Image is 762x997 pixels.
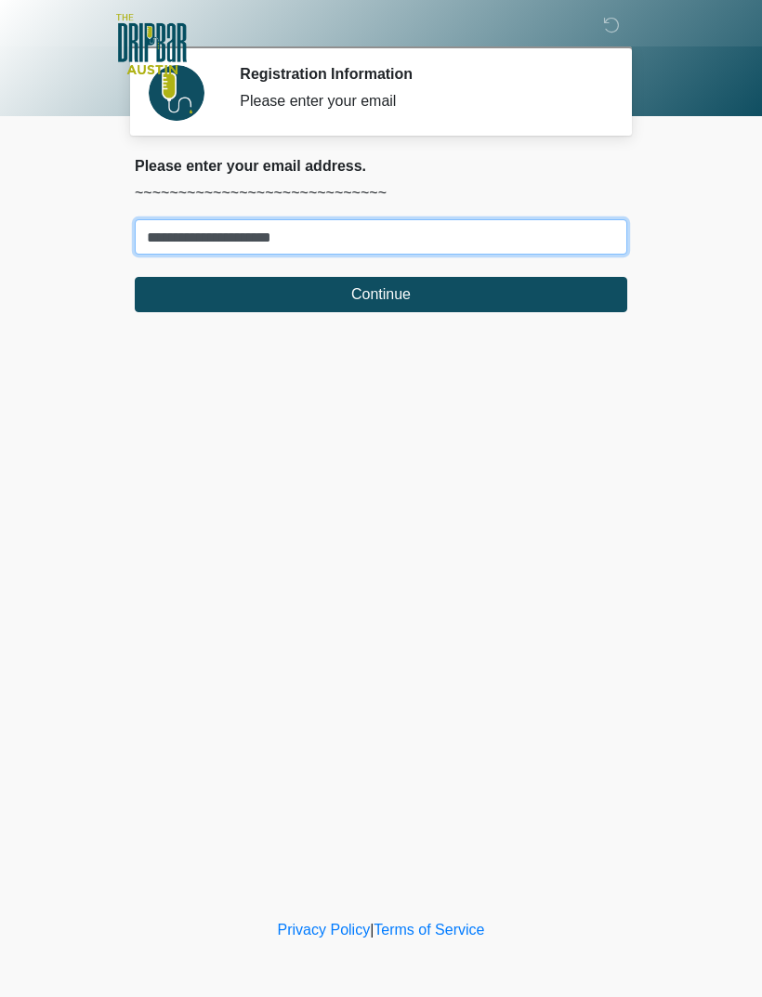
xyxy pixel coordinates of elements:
img: The DRIPBaR - Austin The Domain Logo [116,14,187,74]
button: Continue [135,277,627,312]
p: ~~~~~~~~~~~~~~~~~~~~~~~~~~~~~ [135,182,627,204]
a: Terms of Service [374,922,484,938]
div: Please enter your email [240,90,599,112]
h2: Please enter your email address. [135,157,627,175]
a: | [370,922,374,938]
a: Privacy Policy [278,922,371,938]
img: Agent Avatar [149,65,204,121]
